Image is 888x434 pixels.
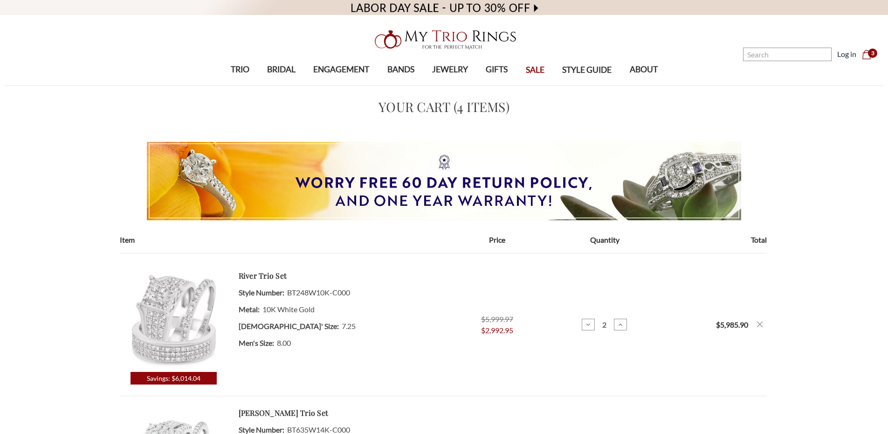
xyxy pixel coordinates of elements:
a: BRIDAL [258,55,304,85]
button: submenu toggle [639,85,648,86]
th: Item [120,234,443,253]
svg: cart.cart_preview [862,50,871,59]
dt: Metal: [239,301,260,318]
a: Savings: $6,014.04 [120,265,227,385]
a: Log in [837,49,856,60]
span: Savings: $6,014.04 [131,372,217,385]
a: My Trio Rings [257,25,630,55]
a: STYLE GUIDE [553,55,620,85]
input: Search [743,48,832,61]
button: submenu toggle [446,85,455,86]
span: GIFTS [486,63,508,76]
img: My Trio Rings [370,25,519,55]
dd: BT248W10K-C000 [239,284,432,301]
img: Worry Free 60 Day Return Policy [147,142,741,220]
a: Cart with 0 items [862,49,877,60]
button: submenu toggle [276,85,286,86]
span: SALE [526,64,544,76]
a: GIFTS [477,55,516,85]
th: Quantity [551,234,659,253]
img: Photo of River 2 ct tw. Princess Cluster Trio Set 10K White Gold [BT248W-C000] [120,265,227,372]
th: Price [443,234,551,253]
dt: [DEMOGRAPHIC_DATA]' Size: [239,318,339,335]
a: JEWELRY [423,55,477,85]
a: SALE [517,55,553,85]
button: submenu toggle [396,85,406,86]
span: STYLE GUIDE [562,64,612,76]
h1: Your Cart (4 items) [120,97,769,117]
dt: Men's Size: [239,335,274,351]
span: ENGAGEMENT [313,63,369,76]
span: JEWELRY [432,63,468,76]
span: BANDS [387,63,414,76]
a: ENGAGEMENT [304,55,378,85]
span: TRIO [231,63,249,76]
dd: 10K White Gold [239,301,432,318]
dd: 8.00 [239,335,432,351]
span: BRIDAL [267,63,296,76]
span: $2,992.95 [481,325,513,336]
dt: Style Number: [239,284,284,301]
button: submenu toggle [235,85,245,86]
span: 3 [868,49,877,58]
a: [PERSON_NAME] Trio Set [239,407,329,419]
th: Total [659,234,766,253]
a: BANDS [378,55,423,85]
strong: $5,985.90 [716,320,748,329]
span: ABOUT [630,63,658,76]
a: ABOUT [620,55,666,85]
button: Remove River 2 ct tw. Princess Cluster Trio Set 10K White Gold from cart [756,320,764,329]
span: $5,999.97 [481,315,513,323]
a: TRIO [221,55,258,85]
input: River 2 ct tw. Princess Cluster Trio Set 10K White Gold [596,320,613,329]
button: submenu toggle [492,85,502,86]
a: River Trio Set [239,270,287,281]
button: submenu toggle [337,85,346,86]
